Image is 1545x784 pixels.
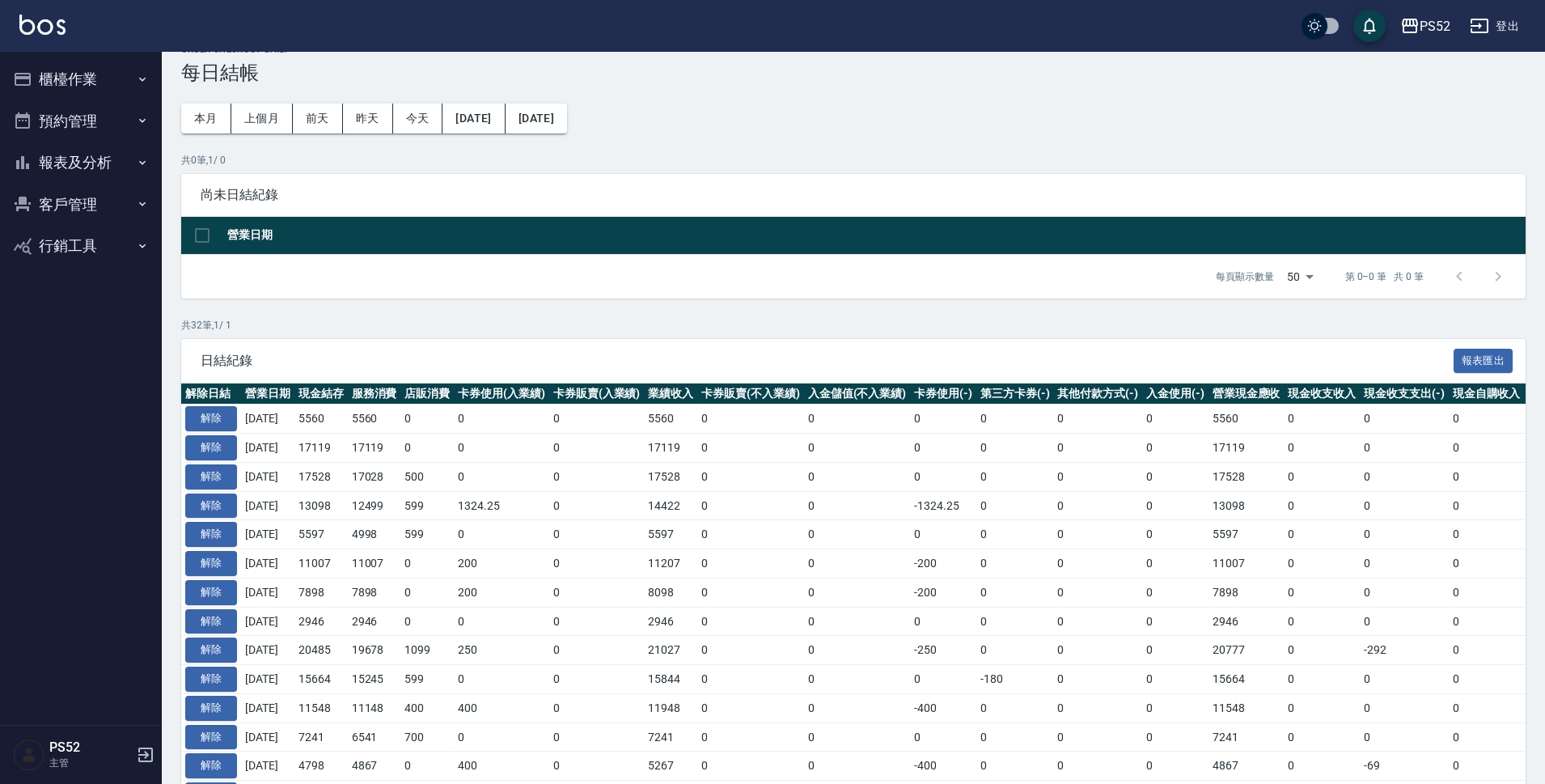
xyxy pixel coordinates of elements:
[1449,434,1525,463] td: 0
[223,217,1526,255] th: 營業日期
[400,578,454,607] td: 0
[294,549,348,578] td: 11007
[1053,723,1142,752] td: 0
[241,462,294,491] td: [DATE]
[1208,723,1285,752] td: 7241
[294,752,348,781] td: 4798
[1449,636,1525,665] td: 0
[348,693,401,723] td: 11148
[348,636,401,665] td: 19678
[1284,607,1360,636] td: 0
[1142,549,1208,578] td: 0
[294,491,348,520] td: 13098
[1454,352,1513,367] a: 報表匯出
[185,696,237,721] button: 解除
[348,578,401,607] td: 7898
[6,184,155,226] button: 客戶管理
[910,693,976,723] td: -400
[804,723,911,752] td: 0
[549,549,645,578] td: 0
[241,723,294,752] td: [DATE]
[442,104,505,133] button: [DATE]
[910,384,976,405] th: 卡券使用(-)
[697,520,804,549] td: 0
[1142,434,1208,463] td: 0
[1142,636,1208,665] td: 0
[697,549,804,578] td: 0
[1142,384,1208,405] th: 入金使用(-)
[454,723,549,752] td: 0
[231,104,293,133] button: 上個月
[549,462,645,491] td: 0
[644,578,697,607] td: 8098
[1208,491,1285,520] td: 13098
[549,491,645,520] td: 0
[294,665,348,694] td: 15664
[185,753,237,778] button: 解除
[644,434,697,463] td: 17119
[549,607,645,636] td: 0
[1360,549,1449,578] td: 0
[1360,693,1449,723] td: 0
[804,665,911,694] td: 0
[348,607,401,636] td: 2946
[804,752,911,781] td: 0
[549,636,645,665] td: 0
[910,491,976,520] td: -1324.25
[294,384,348,405] th: 現金結存
[976,578,1054,607] td: 0
[241,693,294,723] td: [DATE]
[185,551,237,576] button: 解除
[1284,384,1360,405] th: 現金收支收入
[1142,723,1208,752] td: 0
[294,462,348,491] td: 17528
[804,636,911,665] td: 0
[1208,434,1285,463] td: 17119
[294,636,348,665] td: 20485
[976,434,1054,463] td: 0
[697,636,804,665] td: 0
[976,723,1054,752] td: 0
[1280,255,1319,299] div: 50
[1142,405,1208,434] td: 0
[1208,520,1285,549] td: 5597
[348,384,401,405] th: 服務消費
[1360,520,1449,549] td: 0
[644,384,697,405] th: 業績收入
[644,636,697,665] td: 21027
[549,665,645,694] td: 0
[910,549,976,578] td: -200
[1053,578,1142,607] td: 0
[697,665,804,694] td: 0
[1142,607,1208,636] td: 0
[1053,384,1142,405] th: 其他付款方式(-)
[181,318,1526,333] p: 共 32 筆, 1 / 1
[185,667,237,692] button: 解除
[294,693,348,723] td: 11548
[294,520,348,549] td: 5597
[549,434,645,463] td: 0
[1449,491,1525,520] td: 0
[1216,269,1274,284] p: 每頁顯示數量
[697,434,804,463] td: 0
[697,405,804,434] td: 0
[294,434,348,463] td: 17119
[293,104,343,133] button: 前天
[185,406,237,431] button: 解除
[1053,549,1142,578] td: 0
[393,104,443,133] button: 今天
[181,104,231,133] button: 本月
[400,384,454,405] th: 店販消費
[348,723,401,752] td: 6541
[343,104,393,133] button: 昨天
[185,609,237,634] button: 解除
[6,58,155,100] button: 櫃檯作業
[241,520,294,549] td: [DATE]
[454,578,549,607] td: 200
[294,723,348,752] td: 7241
[241,434,294,463] td: [DATE]
[1449,723,1525,752] td: 0
[400,636,454,665] td: 1099
[1284,665,1360,694] td: 0
[241,665,294,694] td: [DATE]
